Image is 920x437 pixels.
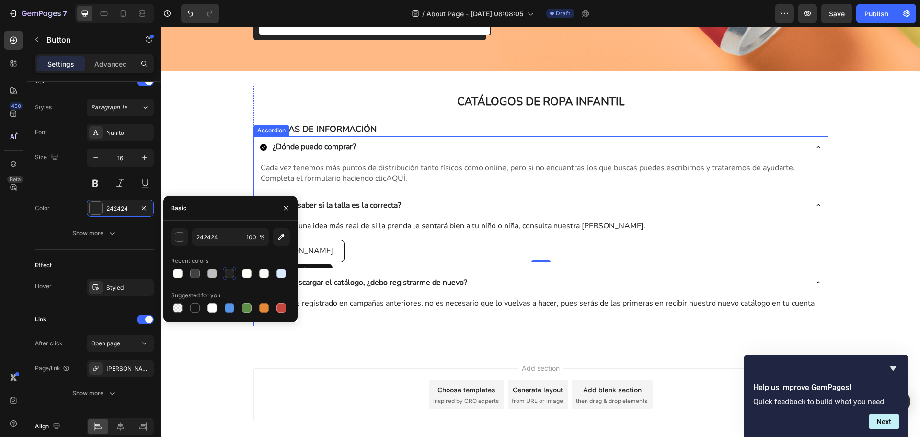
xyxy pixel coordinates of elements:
[753,363,899,429] div: Help us improve GemPages!
[72,389,117,398] div: Show more
[426,9,523,19] span: About Page - [DATE] 08:08:05
[35,282,52,291] div: Hover
[259,233,265,242] span: %
[111,173,240,184] p: ¿Cómo saber si la talla es la correcta?
[106,204,134,213] div: 242424
[753,382,899,393] h2: Help us improve GemPages!
[356,336,402,346] span: Add section
[350,370,402,378] span: from URL or image
[110,219,172,229] p: [PERSON_NAME]
[161,27,920,437] iframe: Design area
[94,99,126,108] div: Accordion
[35,224,154,242] button: Show more
[35,103,52,112] div: Styles
[35,77,47,86] div: Text
[225,146,246,157] a: AQUÍ.
[9,102,23,110] div: 450
[35,261,52,270] div: Effect
[91,340,120,347] span: Open page
[106,365,151,373] div: [PERSON_NAME]
[422,358,480,368] div: Add blank section
[63,8,67,19] p: 7
[35,315,46,324] div: Link
[192,228,242,246] input: Eg: FFFFFF
[35,385,154,402] button: Show more
[171,257,208,265] div: Recent colors
[35,420,62,433] div: Align
[46,34,128,46] p: Button
[4,4,71,23] button: 7
[94,59,127,69] p: Advanced
[35,128,47,137] div: Font
[171,204,186,213] div: Basic
[414,370,486,378] span: then drag & drop elements
[99,271,660,293] p: Si ya te has registrado en campañas anteriores, no es necesario que lo vuelvas a hacer, pues será...
[35,364,70,373] div: Page/link
[171,291,220,300] div: Suggested for you
[753,397,899,406] p: Quick feedback to build what you need.
[556,9,570,18] span: Draft
[35,204,50,213] div: Color
[821,4,852,23] button: Save
[856,4,897,23] button: Publish
[98,270,661,294] div: Rich Text Editor. Editing area: main
[72,228,117,238] div: Show more
[110,240,132,249] div: Button
[351,358,402,368] div: Generate layout
[272,370,337,378] span: inspired by CRO experts
[35,339,63,348] div: After click
[110,249,307,262] div: Rich Text Editor. Editing area: main
[869,414,899,429] button: Next question
[276,358,334,368] div: Choose templates
[98,213,183,235] a: [PERSON_NAME]
[181,4,219,23] div: Undo/Redo
[7,176,23,183] div: Beta
[422,9,425,19] span: /
[106,283,151,292] div: Styled
[106,129,151,137] div: Nunito
[99,194,660,204] p: Para tener una idea más real de si la prenda le sentará bien a tu niño o niña, consulta nuestra [...
[887,363,899,374] button: Hide survey
[864,9,888,19] div: Publish
[47,59,74,69] p: Settings
[87,335,154,352] button: Open page
[111,250,306,261] p: Para descargar el catálogo, ¿debo registrarme de nuevo?
[91,103,127,112] span: Paragraph 1*
[35,151,60,164] div: Size
[110,172,241,185] div: Rich Text Editor. Editing area: main
[829,10,845,18] span: Save
[87,99,154,116] button: Paragraph 1*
